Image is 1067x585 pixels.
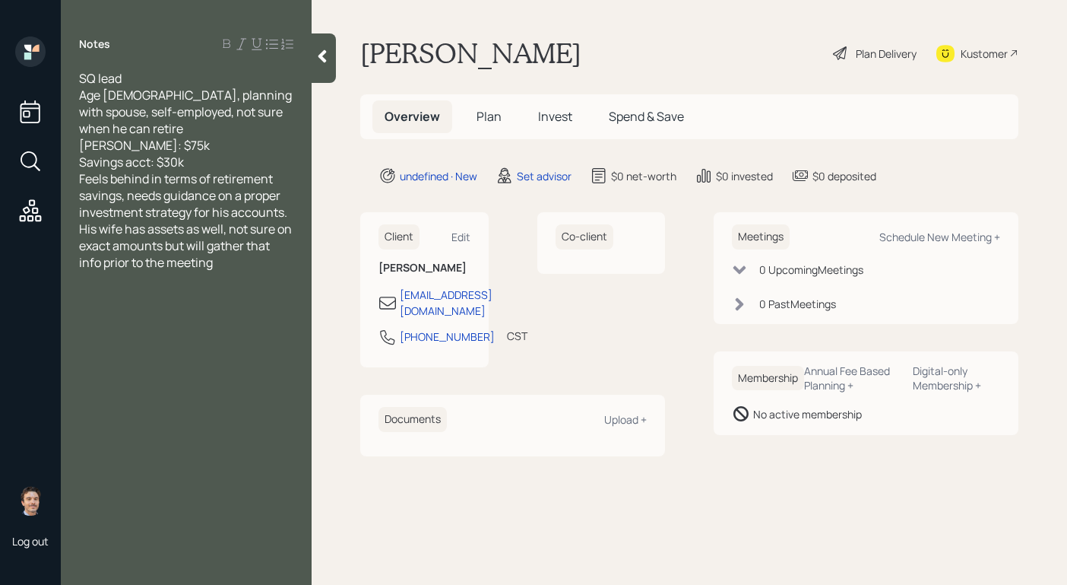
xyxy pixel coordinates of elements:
div: No active membership [753,406,862,422]
h6: [PERSON_NAME] [378,262,470,275]
div: [EMAIL_ADDRESS][DOMAIN_NAME] [400,287,492,319]
span: Savings acct: $30k [79,154,184,170]
div: Digital-only Membership + [913,364,1000,393]
div: $0 deposited [812,168,876,184]
div: [PHONE_NUMBER] [400,329,495,345]
div: Set advisor [517,168,571,184]
div: Kustomer [961,46,1008,62]
span: Age [DEMOGRAPHIC_DATA], planning with spouse, self-employed, not sure when he can retire [79,87,294,137]
div: undefined · New [400,168,477,184]
div: Edit [451,230,470,244]
div: Plan Delivery [856,46,917,62]
h6: Membership [732,366,804,391]
h6: Documents [378,407,447,432]
label: Notes [79,37,110,52]
span: [PERSON_NAME]: $75k [79,137,210,154]
span: SQ lead [79,70,122,87]
span: Overview [385,108,440,125]
div: Log out [12,534,49,548]
span: Spend & Save [609,108,684,125]
div: $0 net-worth [611,168,676,184]
h6: Meetings [732,224,790,250]
div: $0 invested [716,168,773,184]
div: Upload + [604,412,647,427]
div: Schedule New Meeting + [879,230,1000,244]
h6: Co-client [556,224,613,250]
span: Feels behind in terms of retirement savings, needs guidance on a proper investment strategy for h... [79,170,294,271]
img: robby-grisanti-headshot.png [15,485,46,516]
span: Plan [477,108,502,125]
h6: Client [378,224,420,250]
h1: [PERSON_NAME] [360,37,581,70]
span: Invest [538,108,572,125]
div: CST [507,328,527,344]
div: 0 Past Meeting s [759,296,836,312]
div: Annual Fee Based Planning + [804,364,901,393]
div: 0 Upcoming Meeting s [759,262,863,278]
